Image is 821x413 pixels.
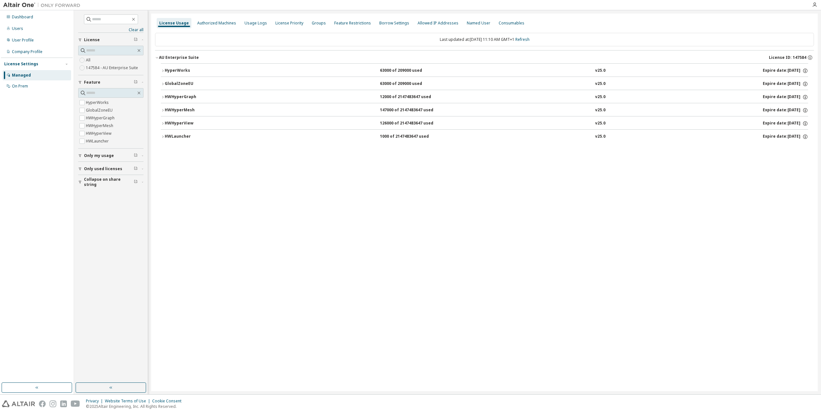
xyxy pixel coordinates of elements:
div: 126000 of 2147483647 used [380,121,438,126]
div: v25.0 [595,134,605,140]
div: Consumables [499,21,524,26]
div: HWHyperView [165,121,223,126]
span: Clear filter [134,166,138,171]
div: Expire date: [DATE] [763,121,808,126]
span: Only used licenses [84,166,122,171]
span: Feature [84,80,100,85]
button: HWHyperGraph12000 of 2147483647 usedv25.0Expire date:[DATE] [161,90,808,104]
div: AU Enterprise Suite [159,55,199,60]
label: HWHyperMesh [86,122,115,130]
span: License ID: 147584 [769,55,806,60]
div: Expire date: [DATE] [763,81,808,87]
button: AU Enterprise SuiteLicense ID: 147584 [155,50,814,65]
div: GlobalZoneEU [165,81,223,87]
button: Only my usage [78,149,143,163]
img: altair_logo.svg [2,400,35,407]
div: User Profile [12,38,34,43]
div: Groups [312,21,326,26]
label: HyperWorks [86,99,110,106]
div: Managed [12,73,31,78]
span: Clear filter [134,80,138,85]
img: linkedin.svg [60,400,67,407]
span: Collapse on share string [84,177,134,187]
div: HWHyperMesh [165,107,223,113]
div: 63000 of 209000 used [380,81,438,87]
div: v25.0 [595,107,605,113]
div: Last updated at: [DATE] 11:10 AM GMT+1 [155,33,814,46]
div: License Usage [159,21,189,26]
label: GlobalZoneEU [86,106,114,114]
button: Collapse on share string [78,175,143,189]
span: Clear filter [134,179,138,185]
a: Clear all [78,27,143,32]
div: Allowed IP Addresses [418,21,458,26]
div: HyperWorks [165,68,223,74]
img: youtube.svg [71,400,80,407]
button: License [78,33,143,47]
img: Altair One [3,2,84,8]
img: facebook.svg [39,400,46,407]
span: Clear filter [134,37,138,42]
button: HyperWorks63000 of 209000 usedv25.0Expire date:[DATE] [161,64,808,78]
button: HWHyperView126000 of 2147483647 usedv25.0Expire date:[DATE] [161,116,808,131]
div: Users [12,26,23,31]
div: Feature Restrictions [334,21,371,26]
div: HWHyperGraph [165,94,223,100]
div: Dashboard [12,14,33,20]
div: Expire date: [DATE] [763,134,808,140]
div: Named User [467,21,490,26]
div: Borrow Settings [379,21,409,26]
label: HWLauncher [86,137,110,145]
div: License Priority [275,21,303,26]
label: All [86,56,92,64]
div: Expire date: [DATE] [763,107,808,113]
div: 63000 of 209000 used [380,68,438,74]
span: Clear filter [134,153,138,158]
div: Cookie Consent [152,399,185,404]
span: Only my usage [84,153,114,158]
label: HWHyperView [86,130,113,137]
div: HWLauncher [165,134,223,140]
div: Usage Logs [244,21,267,26]
div: v25.0 [595,94,605,100]
label: HWHyperGraph [86,114,116,122]
div: 1000 of 2147483647 used [380,134,438,140]
button: GlobalZoneEU63000 of 209000 usedv25.0Expire date:[DATE] [161,77,808,91]
div: v25.0 [595,121,605,126]
button: Only used licenses [78,162,143,176]
img: instagram.svg [50,400,56,407]
button: HWLauncher1000 of 2147483647 usedv25.0Expire date:[DATE] [161,130,808,144]
label: 147584 - AU Enterprise Suite [86,64,139,72]
div: Company Profile [12,49,42,54]
div: v25.0 [595,81,605,87]
div: On Prem [12,84,28,89]
button: HWHyperMesh147000 of 2147483647 usedv25.0Expire date:[DATE] [161,103,808,117]
div: v25.0 [595,68,605,74]
button: Feature [78,75,143,89]
div: 147000 of 2147483647 used [380,107,438,113]
div: Website Terms of Use [105,399,152,404]
div: 12000 of 2147483647 used [380,94,438,100]
div: Expire date: [DATE] [763,68,808,74]
p: © 2025 Altair Engineering, Inc. All Rights Reserved. [86,404,185,409]
span: License [84,37,100,42]
div: License Settings [4,61,38,67]
div: Authorized Machines [197,21,236,26]
div: Privacy [86,399,105,404]
a: Refresh [515,37,530,42]
div: Expire date: [DATE] [763,94,808,100]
